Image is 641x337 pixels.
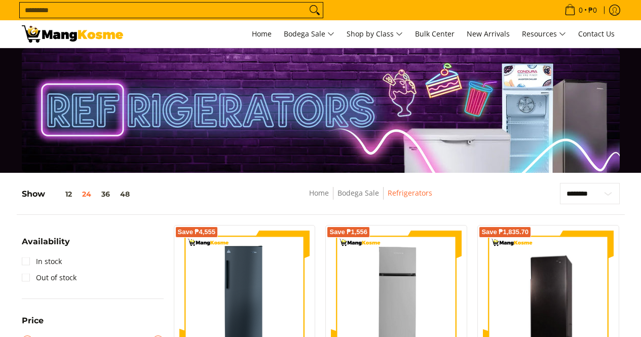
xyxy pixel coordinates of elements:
span: Save ₱1,556 [329,229,367,235]
button: Search [307,3,323,18]
span: Bodega Sale [284,28,334,41]
a: Out of stock [22,270,77,286]
button: 48 [115,190,135,198]
a: Refrigerators [388,188,432,198]
a: Shop by Class [342,20,408,48]
a: In stock [22,253,62,270]
a: Bulk Center [410,20,460,48]
span: Resources [522,28,566,41]
span: Bulk Center [415,29,455,39]
h5: Show [22,189,135,199]
a: Contact Us [573,20,620,48]
a: Bodega Sale [337,188,379,198]
span: Shop by Class [347,28,403,41]
span: ₱0 [587,7,598,14]
button: 12 [45,190,77,198]
a: Home [309,188,329,198]
nav: Breadcrumbs [235,187,506,210]
a: Resources [517,20,571,48]
span: Save ₱1,835.70 [481,229,529,235]
span: Price [22,317,44,325]
span: Contact Us [578,29,615,39]
a: Bodega Sale [279,20,340,48]
span: • [561,5,600,16]
span: 0 [577,7,584,14]
span: Home [252,29,272,39]
summary: Open [22,238,70,253]
a: Home [247,20,277,48]
summary: Open [22,317,44,332]
button: 24 [77,190,96,198]
a: New Arrivals [462,20,515,48]
button: 36 [96,190,115,198]
img: Bodega Sale Refrigerator l Mang Kosme: Home Appliances Warehouse Sale [22,25,123,43]
nav: Main Menu [133,20,620,48]
span: New Arrivals [467,29,510,39]
span: Availability [22,238,70,246]
span: Save ₱4,555 [178,229,216,235]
